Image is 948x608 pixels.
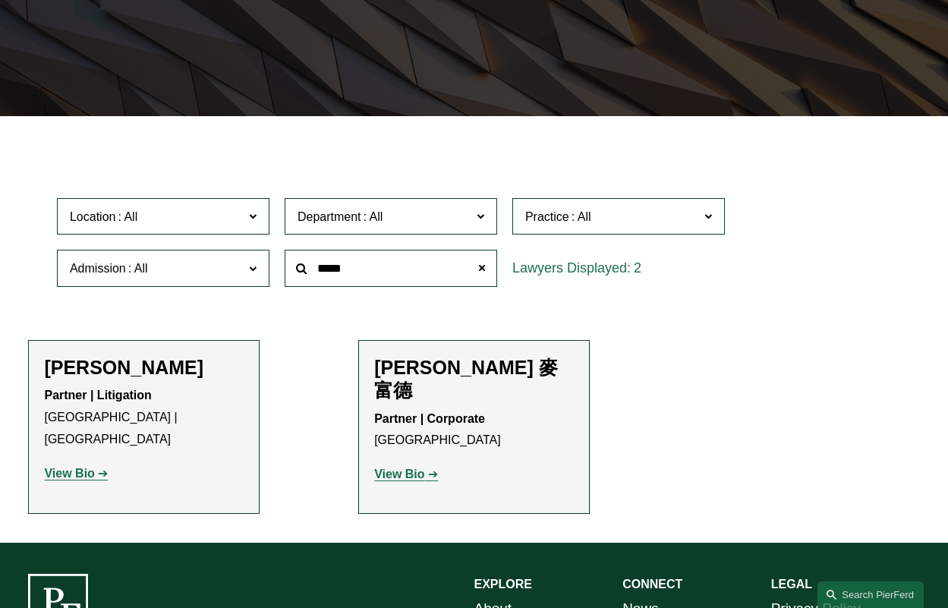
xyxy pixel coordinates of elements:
h2: [PERSON_NAME] [44,356,244,379]
a: Search this site [817,581,924,608]
a: View Bio [44,467,108,480]
strong: View Bio [374,468,424,480]
span: Department [298,210,361,223]
strong: View Bio [44,467,94,480]
strong: LEGAL [771,578,812,591]
strong: EXPLORE [474,578,532,591]
p: [GEOGRAPHIC_DATA] [374,408,574,452]
span: Admission [70,262,126,275]
strong: Partner | Corporate [374,412,485,425]
strong: CONNECT [622,578,682,591]
h2: [PERSON_NAME] 麥富德 [374,356,574,402]
span: 2 [634,260,641,276]
a: View Bio [374,468,438,480]
span: Practice [525,210,569,223]
strong: Partner | Litigation [44,389,151,402]
span: Location [70,210,116,223]
p: [GEOGRAPHIC_DATA] | [GEOGRAPHIC_DATA] [44,385,244,450]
